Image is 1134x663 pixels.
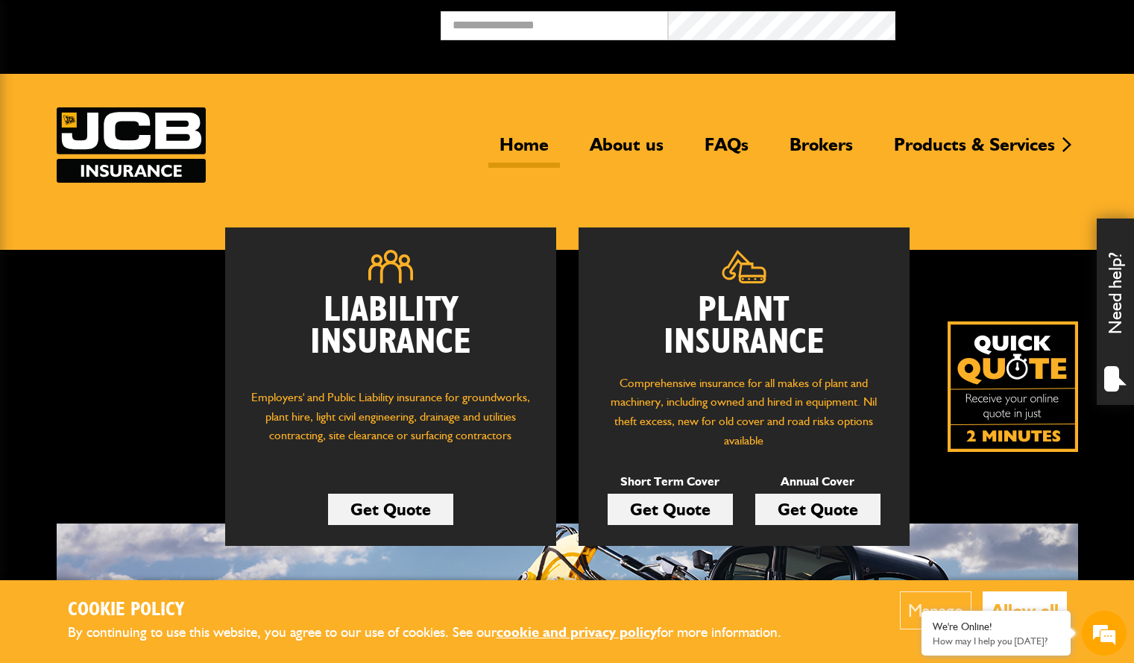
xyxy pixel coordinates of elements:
a: Products & Services [883,133,1066,168]
div: Need help? [1097,219,1134,405]
h2: Plant Insurance [601,295,887,359]
a: JCB Insurance Services [57,107,206,183]
button: Manage [900,591,971,629]
a: About us [579,133,675,168]
a: Get your insurance quote isn just 2-minutes [948,321,1078,452]
h2: Liability Insurance [248,295,534,374]
p: Short Term Cover [608,472,733,491]
h2: Cookie Policy [68,599,806,622]
p: By continuing to use this website, you agree to our use of cookies. See our for more information. [68,621,806,644]
img: JCB Insurance Services logo [57,107,206,183]
p: Annual Cover [755,472,881,491]
a: Get Quote [328,494,453,525]
p: Employers' and Public Liability insurance for groundworks, plant hire, light civil engineering, d... [248,388,534,459]
button: Allow all [983,591,1067,629]
a: cookie and privacy policy [497,623,657,641]
img: Quick Quote [948,321,1078,452]
a: Get Quote [755,494,881,525]
a: Get Quote [608,494,733,525]
a: Home [488,133,560,168]
p: How may I help you today? [933,635,1059,647]
a: FAQs [693,133,760,168]
p: Comprehensive insurance for all makes of plant and machinery, including owned and hired in equipm... [601,374,887,450]
a: Brokers [778,133,864,168]
button: Broker Login [895,11,1123,34]
div: We're Online! [933,620,1059,633]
